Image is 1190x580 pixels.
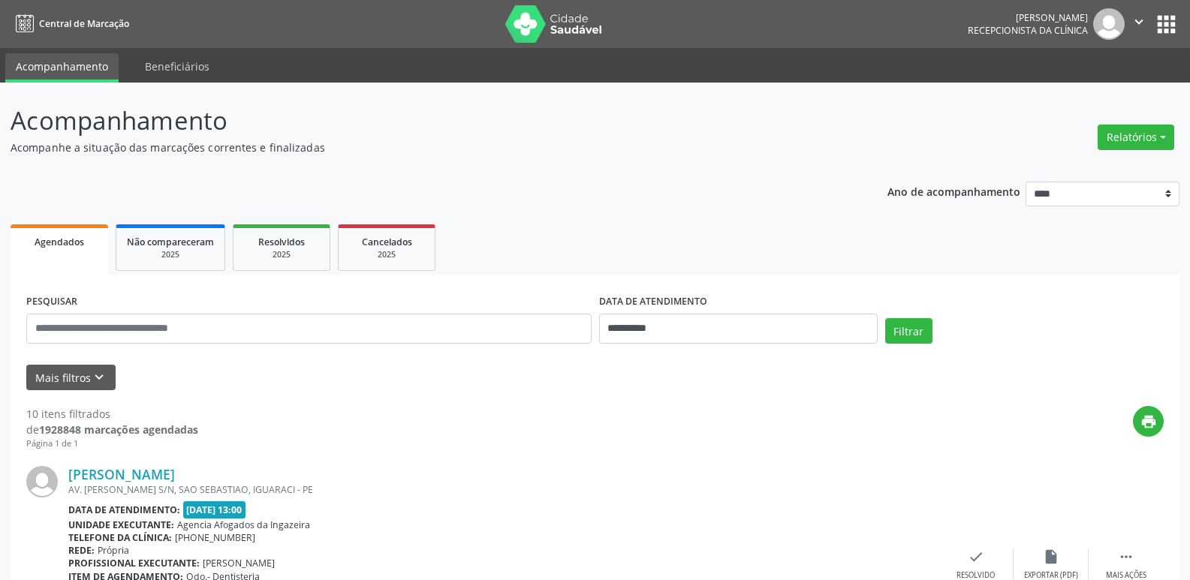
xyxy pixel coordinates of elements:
[177,518,310,531] span: Agencia Afogados da Ingazeira
[11,102,829,140] p: Acompanhamento
[26,422,198,437] div: de
[5,53,119,83] a: Acompanhamento
[26,365,116,391] button: Mais filtroskeyboard_arrow_down
[968,24,1088,37] span: Recepcionista da clínica
[11,140,829,155] p: Acompanhe a situação das marcações correntes e finalizadas
[968,548,984,565] i: check
[244,249,319,260] div: 2025
[68,466,175,482] a: [PERSON_NAME]
[1133,406,1164,437] button: print
[362,236,412,248] span: Cancelados
[203,557,275,569] span: [PERSON_NAME]
[1140,413,1157,430] i: print
[26,406,198,422] div: 10 itens filtrados
[1093,8,1125,40] img: img
[11,11,129,36] a: Central de Marcação
[98,544,129,557] span: Própria
[258,236,305,248] span: Resolvidos
[1043,548,1059,565] i: insert_drive_file
[885,318,932,344] button: Filtrar
[39,422,198,437] strong: 1928848 marcações agendadas
[68,503,180,516] b: Data de atendimento:
[127,249,214,260] div: 2025
[599,290,707,314] label: DATA DE ATENDIMENTO
[68,483,938,496] div: AV. [PERSON_NAME] S/N, SAO SEBASTIAO, IGUARACI - PE
[175,531,255,544] span: [PHONE_NUMBER]
[35,236,84,248] span: Agendados
[134,53,220,80] a: Beneficiários
[26,437,198,450] div: Página 1 de 1
[1125,8,1153,40] button: 
[887,182,1020,200] p: Ano de acompanhamento
[1118,548,1134,565] i: 
[26,290,77,314] label: PESQUISAR
[68,531,172,544] b: Telefone da clínica:
[91,369,107,386] i: keyboard_arrow_down
[68,557,200,569] b: Profissional executante:
[68,518,174,531] b: Unidade executante:
[127,236,214,248] span: Não compareceram
[68,544,95,557] b: Rede:
[1153,11,1179,38] button: apps
[39,17,129,30] span: Central de Marcação
[26,466,58,497] img: img
[349,249,424,260] div: 2025
[1131,14,1147,30] i: 
[1098,125,1174,150] button: Relatórios
[183,501,246,518] span: [DATE] 13:00
[968,11,1088,24] div: [PERSON_NAME]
